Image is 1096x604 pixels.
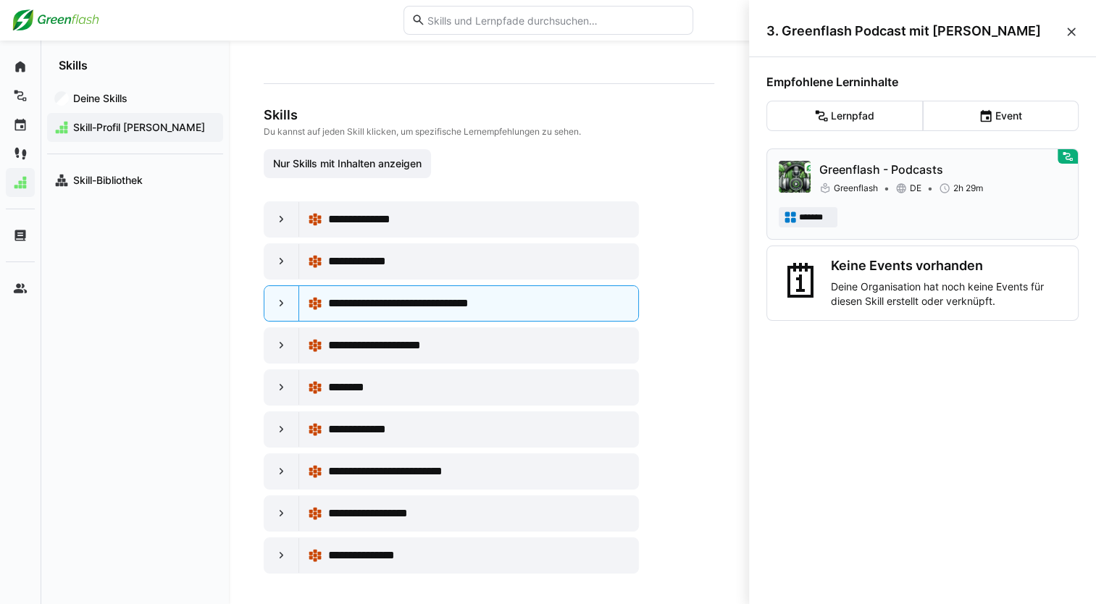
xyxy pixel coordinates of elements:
[766,75,1079,89] h4: Empfohlene Lerninhalte
[766,101,923,131] eds-button-option: Lernpfad
[779,161,811,193] img: Greenflash - Podcasts
[819,161,1066,178] p: Greenflash - Podcasts
[271,156,424,171] span: Nur Skills mit Inhalten anzeigen
[834,183,878,194] span: Greenflash
[831,280,1066,309] p: Deine Organisation hat noch keine Events für diesen Skill erstellt oder verknüpft.
[766,23,1064,39] span: 3. Greenflash Podcast mit [PERSON_NAME]
[71,120,216,135] span: Skill-Profil [PERSON_NAME]
[264,107,714,123] h3: Skills
[953,183,983,194] span: 2h 29m
[923,101,1079,131] eds-button-option: Event
[910,183,921,194] span: DE
[425,14,685,27] input: Skills und Lernpfade durchsuchen…
[831,258,1066,274] h3: Keine Events vorhanden
[264,149,431,178] button: Nur Skills mit Inhalten anzeigen
[264,126,714,138] p: Du kannst auf jeden Skill klicken, um spezifische Lernempfehlungen zu sehen.
[779,258,825,309] div: 🗓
